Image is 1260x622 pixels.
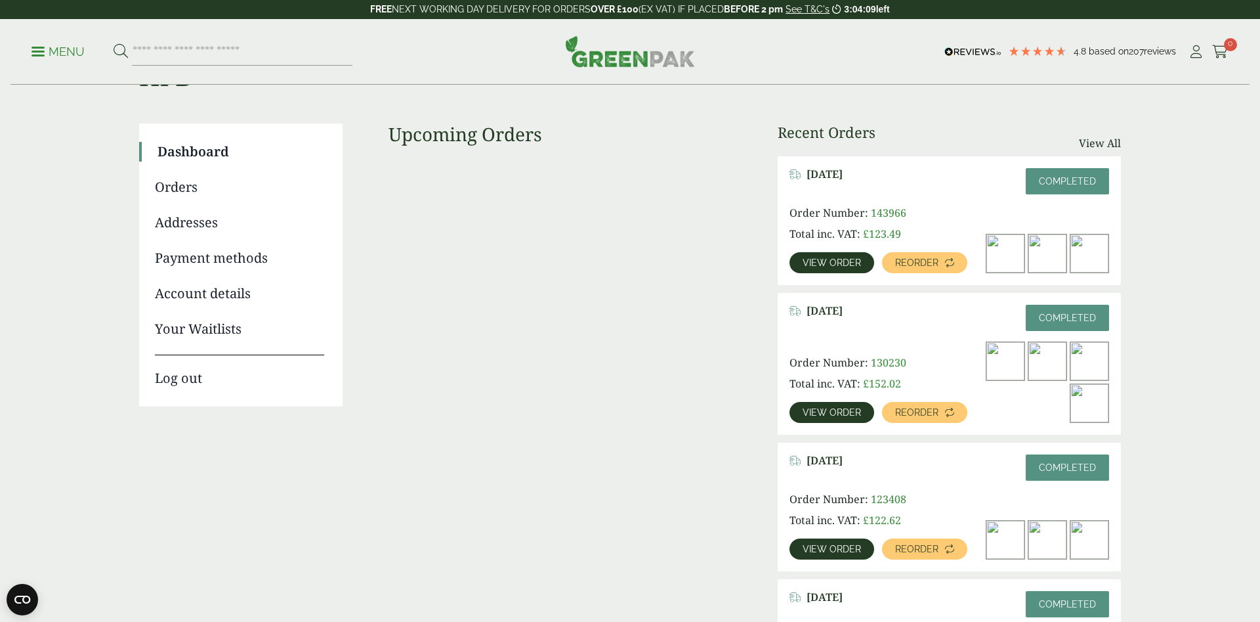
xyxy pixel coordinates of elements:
span: [DATE] [807,591,843,604]
img: Kraft-6oz-with-Berries-300x200.jpg [1070,234,1108,273]
span: View order [803,258,861,267]
span: 130230 [871,355,906,370]
img: 2380013-Bagasse-Round-Tray-922-with-food-300x200.jpg [1070,342,1108,380]
bdi: 122.62 [863,513,901,527]
span: Completed [1039,176,1096,187]
span: Completed [1039,313,1096,323]
a: View All [1079,135,1121,151]
a: 0 [1212,42,1228,62]
span: 0 [1224,38,1237,51]
span: Completed [1039,462,1096,473]
span: Total inc. VAT: [789,513,860,527]
img: 2420009-Bagasse-Burger-Box-open-with-food-300x200.jpg [1028,234,1066,273]
span: Order Number: [789,492,868,506]
a: See T&C's [786,4,829,14]
span: Order Number: [789,355,868,370]
a: Dashboard [157,142,324,162]
a: View order [789,402,874,423]
a: Reorder [882,252,967,273]
button: Open CMP widget [7,584,38,615]
a: View order [789,539,874,560]
span: [DATE] [807,168,843,181]
img: 2320028B-Bagasse-Meal-Box-9x922-3-compartment-open-with-food-300x200.jpg [1028,342,1066,380]
span: 4.8 [1074,46,1089,56]
img: 2320026B-Bagasse-Lunch-Box-7.5x522-open-with-food-300x200.jpg [986,342,1024,380]
strong: BEFORE 2 pm [724,4,783,14]
bdi: 123.49 [863,227,901,241]
strong: FREE [370,4,392,14]
span: View order [803,544,861,554]
a: Account details [155,284,324,303]
h3: Recent Orders [778,123,875,141]
i: My Account [1188,45,1204,58]
span: View order [803,408,861,417]
span: Total inc. VAT: [789,227,860,241]
a: Your Waitlists [155,319,324,339]
bdi: 152.02 [863,376,901,391]
a: Payment methods [155,248,324,268]
img: 2320026B-Bagasse-Lunch-Box-7.5x522-open-with-food-300x200.jpg [1028,521,1066,559]
img: 2420009-Bagasse-Burger-Box-open-with-food-300x200.jpg [986,521,1024,559]
span: 3:04:09 [844,4,875,14]
p: Menu [31,44,85,60]
a: Menu [31,44,85,57]
img: 2320026B-Bagasse-Lunch-Box-7.5x522-open-with-food-300x200.jpg [986,234,1024,273]
a: Reorder [882,402,967,423]
img: Bagasse-Meal-Box-9-x-9-inch-with-food-300x200.jpg [1070,384,1108,422]
span: 207 [1129,46,1144,56]
span: [DATE] [807,305,843,317]
span: [DATE] [807,455,843,467]
a: Reorder [882,539,967,560]
a: Orders [155,177,324,197]
strong: OVER £100 [591,4,639,14]
span: Reorder [895,408,938,417]
span: Total inc. VAT: [789,376,860,391]
a: Addresses [155,213,324,233]
h1: Hi D [139,18,1121,92]
span: left [876,4,890,14]
span: Order Number: [789,206,868,220]
span: reviews [1144,46,1176,56]
span: Based on [1089,46,1129,56]
img: GreenPak Supplies [565,35,695,67]
a: View order [789,252,874,273]
a: Log out [155,355,324,388]
span: Reorder [895,544,938,554]
div: 4.79 Stars [1008,45,1067,57]
span: Completed [1039,599,1096,610]
span: £ [863,376,869,391]
h3: Upcoming Orders [388,123,732,146]
span: Reorder [895,258,938,267]
img: 2320028B-Bagasse-Meal-Box-9x922-3-compartment-open-with-food-300x200.jpg [1070,521,1108,559]
img: REVIEWS.io [944,47,1001,56]
span: £ [863,513,869,527]
span: 123408 [871,492,906,506]
span: 143966 [871,206,906,220]
span: £ [863,227,869,241]
i: Cart [1212,45,1228,58]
